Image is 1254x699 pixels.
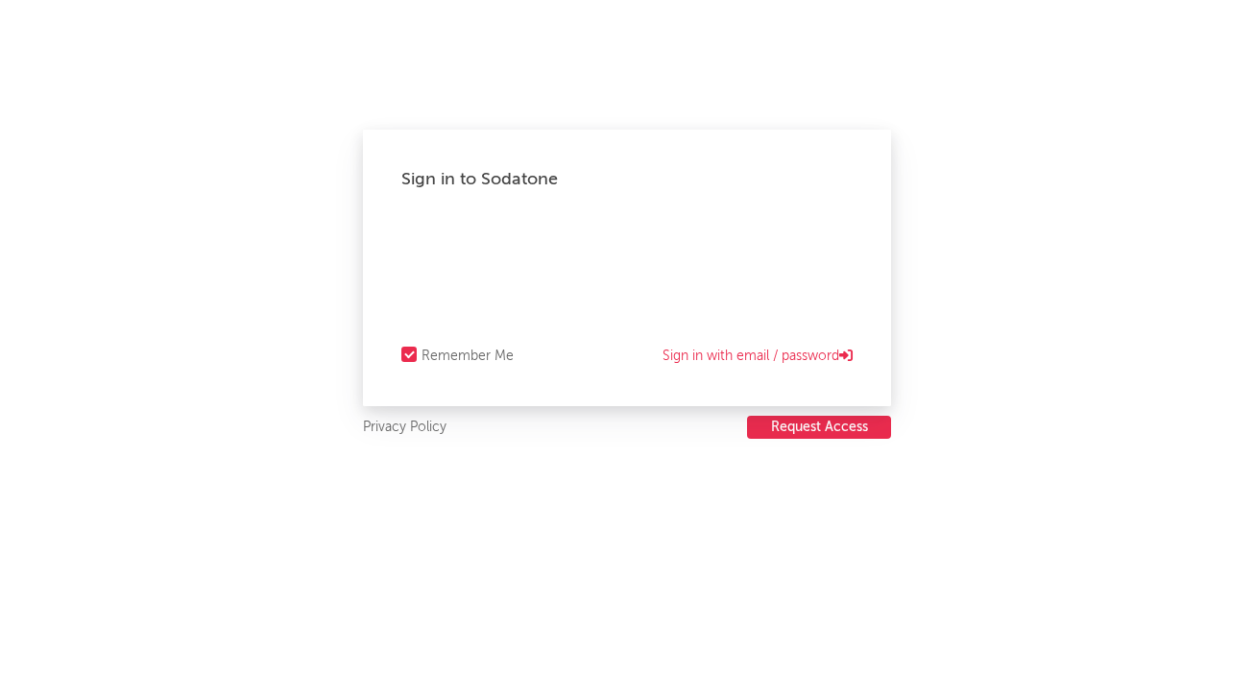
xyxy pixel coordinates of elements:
[747,416,891,440] a: Request Access
[663,345,853,368] a: Sign in with email / password
[747,416,891,439] button: Request Access
[363,416,446,440] a: Privacy Policy
[422,345,514,368] div: Remember Me
[401,168,853,191] div: Sign in to Sodatone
